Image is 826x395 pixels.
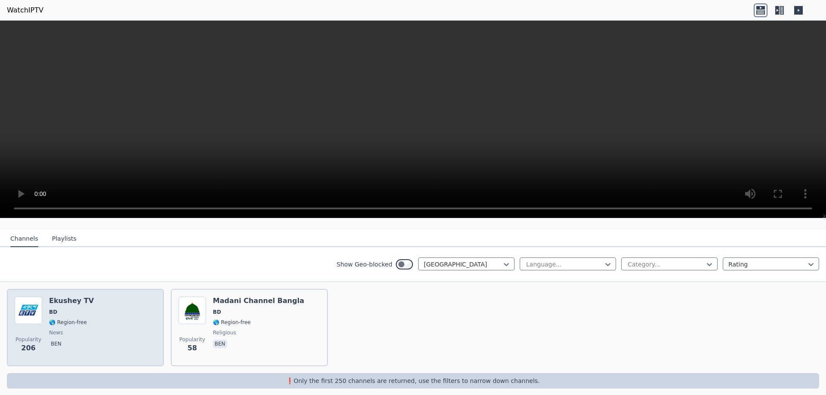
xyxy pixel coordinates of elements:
[15,336,41,343] span: Popularity
[188,343,197,353] span: 58
[10,377,816,385] p: ❗️Only the first 250 channels are returned, use the filters to narrow down channels.
[49,340,63,348] p: ben
[49,329,63,336] span: news
[10,231,38,247] button: Channels
[179,297,206,324] img: Madani Channel Bangla
[21,343,35,353] span: 206
[213,329,236,336] span: religious
[52,231,77,247] button: Playlists
[7,5,43,15] a: WatchIPTV
[213,319,251,326] span: 🌎 Region-free
[213,297,304,305] h6: Madani Channel Bangla
[179,336,205,343] span: Popularity
[213,340,227,348] p: ben
[49,309,57,315] span: BD
[336,260,392,269] label: Show Geo-blocked
[49,297,94,305] h6: Ekushey TV
[213,309,221,315] span: BD
[15,297,42,324] img: Ekushey TV
[49,319,87,326] span: 🌎 Region-free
